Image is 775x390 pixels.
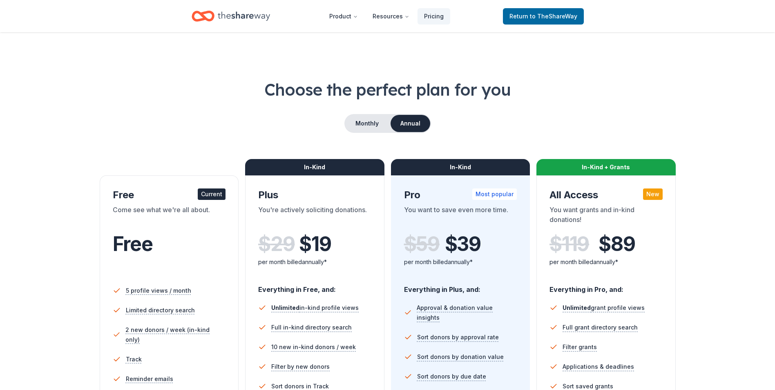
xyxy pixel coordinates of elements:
button: Product [323,8,364,25]
span: Sort donors by approval rate [417,332,499,342]
span: to TheShareWay [530,13,577,20]
span: 5 profile views / month [126,286,191,296]
nav: Main [323,7,450,26]
span: Unlimited [563,304,591,311]
button: Monthly [345,115,389,132]
span: Filter grants [563,342,597,352]
div: New [643,188,663,200]
button: Annual [391,115,430,132]
div: Everything in Plus, and: [404,278,517,295]
div: Come see what we're all about. [113,205,226,228]
span: Applications & deadlines [563,362,634,372]
span: $ 89 [599,233,635,256]
a: Returnto TheShareWay [503,8,584,25]
span: Sort donors by donation value [417,352,504,362]
div: In-Kind + Grants [536,159,676,175]
span: grant profile views [563,304,645,311]
span: Full in-kind directory search [271,323,352,332]
div: Everything in Free, and: [258,278,371,295]
div: You want grants and in-kind donations! [549,205,663,228]
a: Pricing [418,8,450,25]
span: Sort donors by due date [417,372,486,381]
div: In-Kind [245,159,384,175]
span: 2 new donors / week (in-kind only) [125,325,226,345]
div: Plus [258,188,371,202]
span: 10 new in-kind donors / week [271,342,356,352]
div: Pro [404,188,517,202]
div: per month billed annually* [258,257,371,267]
span: in-kind profile views [271,304,359,311]
div: Free [113,188,226,202]
span: Limited directory search [126,305,195,315]
span: Return [509,11,577,21]
div: In-Kind [391,159,530,175]
div: Most popular [472,188,517,200]
div: You want to save even more time. [404,205,517,228]
div: You're actively soliciting donations. [258,205,371,228]
a: Home [192,7,270,26]
div: Everything in Pro, and: [549,278,663,295]
div: Current [198,188,226,200]
span: Full grant directory search [563,323,638,332]
span: Filter by new donors [271,362,330,372]
div: per month billed annually* [549,257,663,267]
span: Free [113,232,153,256]
span: $ 39 [445,233,481,256]
h1: Choose the perfect plan for you [33,78,742,101]
span: Unlimited [271,304,299,311]
div: per month billed annually* [404,257,517,267]
div: All Access [549,188,663,202]
span: Approval & donation value insights [417,303,517,323]
span: Reminder emails [126,374,173,384]
span: $ 19 [299,233,331,256]
span: Track [126,354,142,364]
button: Resources [366,8,416,25]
